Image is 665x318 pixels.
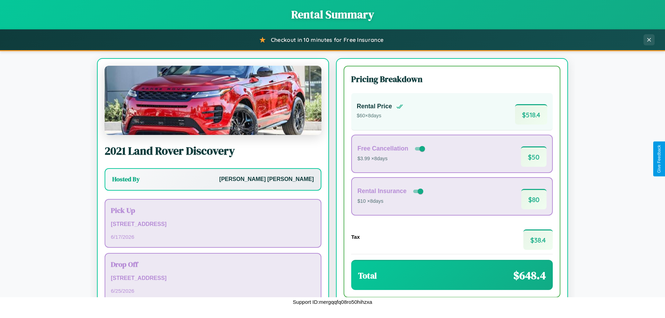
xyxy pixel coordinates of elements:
[515,104,547,125] span: $ 518.4
[7,7,658,22] h1: Rental Summary
[357,188,407,195] h4: Rental Insurance
[657,145,662,173] div: Give Feedback
[219,174,314,184] p: [PERSON_NAME] [PERSON_NAME]
[111,205,315,215] h3: Pick Up
[513,268,546,283] span: $ 648.4
[357,111,403,120] p: $ 60 × 8 days
[521,146,547,167] span: $ 50
[351,73,553,85] h3: Pricing Breakdown
[351,234,360,240] h4: Tax
[111,286,315,296] p: 6 / 25 / 2026
[111,219,315,229] p: [STREET_ADDRESS]
[357,103,392,110] h4: Rental Price
[293,297,372,307] p: Support ID: mergqqfq08ro50hihzxa
[111,259,315,269] h3: Drop Off
[357,154,426,163] p: $3.99 × 8 days
[357,197,425,206] p: $10 × 8 days
[358,270,377,281] h3: Total
[111,273,315,283] p: [STREET_ADDRESS]
[521,189,547,209] span: $ 80
[112,175,140,183] h3: Hosted By
[523,229,553,250] span: $ 38.4
[271,36,383,43] span: Checkout in 10 minutes for Free Insurance
[105,143,321,158] h2: 2021 Land Rover Discovery
[105,66,321,135] img: Land Rover Discovery
[111,232,315,242] p: 6 / 17 / 2026
[357,145,408,152] h4: Free Cancellation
